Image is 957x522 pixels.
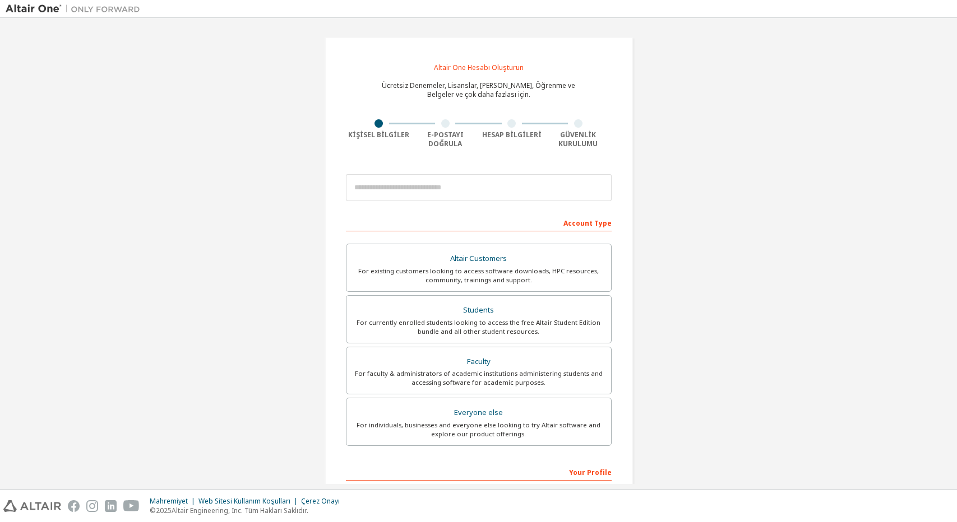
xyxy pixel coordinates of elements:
[382,81,575,90] font: Ücretsiz Denemeler, Lisanslar, [PERSON_NAME], Öğrenme ve
[346,463,612,481] div: Your Profile
[68,500,80,512] img: facebook.svg
[150,506,156,515] font: ©
[482,130,542,139] font: Hesap Bilgileri
[558,130,598,148] font: Güvenlik Kurulumu
[353,421,604,439] div: For individuals, businesses and everyone else looking to try Altair software and explore our prod...
[346,213,612,231] div: Account Type
[353,251,604,267] div: Altair Customers
[105,500,117,512] img: linkedin.svg
[123,500,140,512] img: youtube.svg
[353,318,604,336] div: For currently enrolled students looking to access the free Altair Student Edition bundle and all ...
[353,354,604,370] div: Faculty
[427,90,530,99] font: Belgeler ve çok daha fazlası için.
[434,63,524,72] font: Altair One Hesabı Oluşturun
[198,496,290,506] font: Web Sitesi Kullanım Koşulları
[3,500,61,512] img: altair_logo.svg
[301,496,340,506] font: Çerez Onayı
[156,506,172,515] font: 2025
[86,500,98,512] img: instagram.svg
[427,130,464,148] font: E-postayı Doğrula
[353,267,604,285] div: For existing customers looking to access software downloads, HPC resources, community, trainings ...
[6,3,146,15] img: Altair Bir
[150,496,188,506] font: Mahremiyet
[353,405,604,421] div: Everyone else
[172,506,308,515] font: Altair Engineering, Inc. Tüm Hakları Saklıdır.
[353,302,604,318] div: Students
[348,130,409,139] font: Kişisel Bilgiler
[353,369,604,387] div: For faculty & administrators of academic institutions administering students and accessing softwa...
